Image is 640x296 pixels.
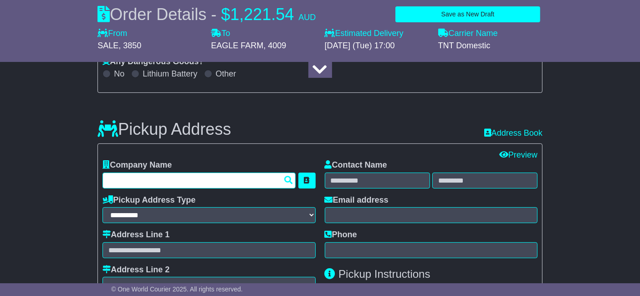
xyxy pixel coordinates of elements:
[102,230,169,240] label: Address Line 1
[97,29,127,39] label: From
[102,195,195,205] label: Pickup Address Type
[221,5,230,24] span: $
[97,41,118,50] span: SALE
[97,120,231,138] h3: Pickup Address
[484,128,543,138] a: Address Book
[325,160,387,170] label: Contact Name
[298,13,316,22] span: AUD
[211,41,263,50] span: EAGLE FARM
[325,195,389,205] label: Email address
[395,6,540,22] button: Save as New Draft
[211,29,230,39] label: To
[111,286,243,293] span: © One World Courier 2025. All rights reserved.
[230,5,294,24] span: 1,221.54
[118,41,141,50] span: , 3850
[438,41,543,51] div: TNT Domestic
[263,41,286,50] span: , 4009
[324,41,429,51] div: [DATE] (Tue) 17:00
[338,268,430,280] span: Pickup Instructions
[325,230,357,240] label: Phone
[499,150,538,159] a: Preview
[102,265,169,275] label: Address Line 2
[102,160,172,170] label: Company Name
[438,29,498,39] label: Carrier Name
[324,29,429,39] label: Estimated Delivery
[97,5,316,24] div: Order Details -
